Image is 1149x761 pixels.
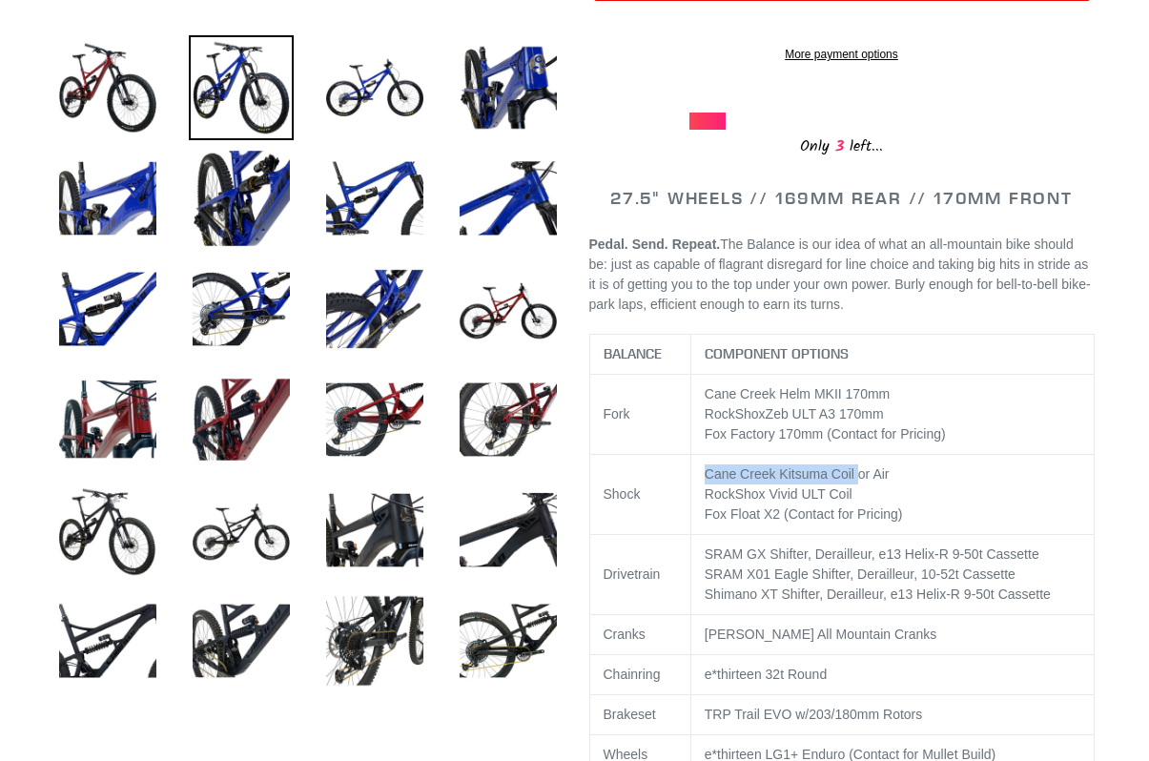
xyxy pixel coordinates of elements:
th: BALANCE [589,334,690,374]
b: Pedal. Send. Repeat. [589,237,721,252]
img: Load image into Gallery viewer, BALANCE - Complete Bike [322,367,427,472]
td: Brakeset [589,694,690,734]
img: Load image into Gallery viewer, BALANCE - Complete Bike [456,257,561,361]
h2: 27.5" WHEELS // 169MM REAR // 170MM FRONT [589,188,1095,209]
td: SRAM GX Shifter, Derailleur, e13 Helix-R 9-50t Cassette SRAM X01 Eagle Shifter, Derailleur, 10-52... [690,534,1094,614]
div: Only left... [689,130,995,159]
img: Load image into Gallery viewer, BALANCE - Complete Bike [55,588,160,693]
td: Cranks [589,614,690,654]
p: The Balance is our idea of what an all-mountain bike should be: just as capable of flagrant disre... [589,235,1095,315]
td: TRP Trail EVO w/203/180mm Rotors [690,694,1094,734]
img: Load image into Gallery viewer, BALANCE - Complete Bike [189,35,294,140]
img: Load image into Gallery viewer, BALANCE - Complete Bike [55,367,160,472]
img: Load image into Gallery viewer, BALANCE - Complete Bike [189,478,294,583]
td: Shock [589,454,690,534]
img: Load image into Gallery viewer, BALANCE - Complete Bike [456,35,561,140]
img: Load image into Gallery viewer, BALANCE - Complete Bike [322,35,427,140]
span: Cane Creek Helm MKII 170mm [705,386,891,401]
td: Fork [589,374,690,454]
img: Load image into Gallery viewer, BALANCE - Complete Bike [189,257,294,361]
img: Load image into Gallery viewer, BALANCE - Complete Bike [189,588,294,693]
img: Load image into Gallery viewer, BALANCE - Complete Bike [55,478,160,583]
img: Load image into Gallery viewer, BALANCE - Complete Bike [322,257,427,361]
img: Load image into Gallery viewer, BALANCE - Complete Bike [322,478,427,583]
p: Cane Creek Kitsuma Coil or Air RockShox Vivid ULT Coil Fox Float X2 (Contact for Pricing) [705,464,1080,524]
img: Load image into Gallery viewer, BALANCE - Complete Bike [456,146,561,251]
td: [PERSON_NAME] All Mountain Cranks [690,614,1094,654]
td: Chainring [589,654,690,694]
img: Load image into Gallery viewer, BALANCE - Complete Bike [322,146,427,251]
th: COMPONENT OPTIONS [690,334,1094,374]
td: e*thirteen 32t Round [690,654,1094,694]
img: Load image into Gallery viewer, BALANCE - Complete Bike [189,146,294,251]
img: Load image into Gallery viewer, BALANCE - Complete Bike [456,367,561,472]
span: Zeb ULT A3 170 [766,406,862,422]
img: Load image into Gallery viewer, BALANCE - Complete Bike [456,588,561,693]
span: 3 [830,134,850,158]
a: More payment options [594,46,1090,63]
img: Load image into Gallery viewer, BALANCE - Complete Bike [189,367,294,472]
img: Load image into Gallery viewer, BALANCE - Complete Bike [55,257,160,361]
img: Load image into Gallery viewer, BALANCE - Complete Bike [322,588,427,693]
img: Load image into Gallery viewer, BALANCE - Complete Bike [456,478,561,583]
img: Load image into Gallery viewer, BALANCE - Complete Bike [55,35,160,140]
img: Load image into Gallery viewer, BALANCE - Complete Bike [55,146,160,251]
td: Drivetrain [589,534,690,614]
td: RockShox mm Fox Factory 170mm (Contact for Pricing) [690,374,1094,454]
